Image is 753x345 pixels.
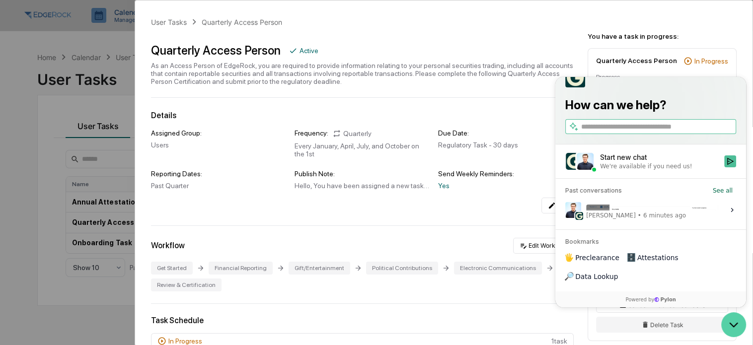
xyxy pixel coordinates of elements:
div: Review & Certification [151,278,222,291]
img: 1746055101610-c473b297-6a78-478c-a979-82029cc54cd1 [10,75,28,93]
div: Progress [596,73,728,80]
div: Send Weekly Reminders: [438,170,574,178]
div: Assigned Group: [151,129,287,137]
span: Pylon [99,219,120,226]
button: Start new chat [169,78,181,90]
div: Quarterly Access Person [596,57,677,65]
iframe: Customer support window [555,77,746,307]
button: Delete Task [596,317,728,333]
a: Powered byPylon [70,218,120,226]
button: See all [154,108,181,120]
div: Past Quarter [151,182,287,190]
div: Quarterly Access Person [151,43,281,58]
iframe: Open customer support [721,312,748,339]
div: In Progress [168,337,202,345]
div: Political Contributions [366,262,438,275]
div: Reporting Dates: [151,170,287,178]
div: Hello, You have been assigned a new task in Greenboard. Please complete the Quarterly Access Pers... [295,182,430,190]
div: Users [151,141,287,149]
a: 🔎Data Lookup [6,191,67,208]
div: Regulatory Task - 30 days [438,141,574,149]
a: 🖐️Preclearance [6,172,68,190]
img: 1746055101610-c473b297-6a78-478c-a979-82029cc54cd1 [20,135,28,143]
div: Financial Reporting [209,262,273,275]
span: Data Lookup [20,195,63,205]
button: Edit [541,198,574,213]
img: 8933085812038_c878075ebb4cc5468115_72.jpg [21,75,39,93]
div: User Tasks [151,18,187,26]
div: Get Started [151,262,193,275]
div: Every January, April, July, and October on the 1st [295,142,430,158]
div: Publish Note: [295,170,430,178]
div: 🖐️ [10,177,18,185]
span: Attestations [82,176,123,186]
div: Frequency: [295,129,328,138]
div: Task Schedule [151,316,574,325]
div: We're available if you need us! [45,85,137,93]
img: Jack Rasmussen [10,125,26,141]
a: 🗄️Attestations [68,172,127,190]
div: 🔎 [10,196,18,204]
div: You have a task in progress: [588,32,737,40]
div: Quarterly Access Person [202,18,282,26]
p: How can we help? [10,20,181,36]
div: In Progress [694,57,728,65]
span: Preclearance [20,176,64,186]
button: Edit Workflow [513,238,574,254]
div: Electronic Communications [454,262,542,275]
span: 6 minutes ago [88,135,131,142]
div: Yes [438,182,574,190]
div: Workflow [151,241,185,250]
div: Past conversations [10,110,67,118]
div: Quarterly [332,129,372,138]
span: • [82,135,86,142]
div: Start new chat [45,75,163,85]
div: Active [300,47,318,55]
div: As an Access Person of EdgeRock, you are required to provide information relating to your persona... [151,62,574,85]
div: 🗄️ [72,177,80,185]
div: Details [151,111,176,120]
span: [PERSON_NAME] [31,135,80,142]
div: Due Date: [438,129,574,137]
div: Gift/Entertainment [289,262,350,275]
